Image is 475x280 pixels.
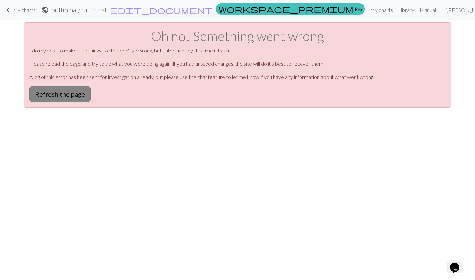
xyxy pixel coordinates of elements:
a: Pro [216,3,365,15]
a: My charts [4,4,36,16]
a: Library [396,3,417,17]
button: Refresh the page [29,86,91,102]
h1: Oh no! Something went wrong [29,28,446,44]
a: Manual [417,3,439,17]
p: A log of this error has been sent for investigation already, but please use the chat feature to l... [29,73,446,81]
p: I do my best to make sure things like this don't go wrong, but unfortuantely this time it has :( [29,47,446,54]
span: edit_document [110,5,213,15]
span: My charts [13,7,36,13]
span: keyboard_arrow_left [4,5,12,15]
a: My charts [367,3,396,17]
p: Please reload the page, and try to do what you were doing again. If you had unsaved changes, the ... [29,60,446,68]
h2: puffin hat / puffin hat [51,6,107,14]
span: public [41,5,49,15]
span: workspace_premium [219,4,353,14]
iframe: chat widget [447,254,468,273]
